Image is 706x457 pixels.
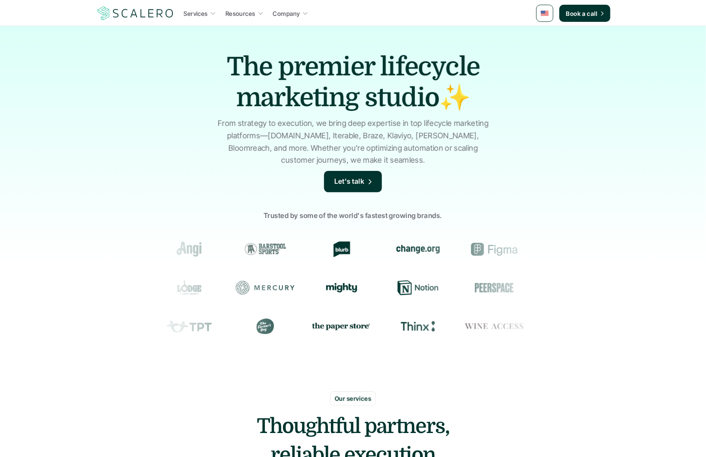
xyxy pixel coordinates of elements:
div: Lodge Cast Iron [138,280,197,296]
div: Barstool [207,242,267,257]
p: Company [273,9,300,18]
img: the paper store [298,321,357,332]
div: Resy [520,280,579,296]
div: Blurb [284,242,343,257]
div: Angi [131,242,190,257]
div: Wine Access [451,319,510,334]
a: Book a call [559,5,610,22]
a: Scalero company logo [96,6,175,21]
div: Notion [367,280,426,296]
div: Thinx [374,319,433,334]
h1: The premier lifecycle marketing studio✨ [203,51,503,113]
p: From strategy to execution, we bring deep expertise in top lifecycle marketing platforms—[DOMAIN_... [214,117,493,167]
div: The Farmer's Dog [222,319,281,334]
div: Prose [527,319,586,334]
div: Mercury [214,280,273,296]
p: Services [184,9,208,18]
a: Let's talk [324,171,382,192]
img: Scalero company logo [96,5,175,21]
div: Teachers Pay Teachers [145,319,204,334]
div: Mighty Networks [291,283,350,293]
div: change.org [360,242,419,257]
p: Book a call [566,9,598,18]
div: Figma [436,242,496,257]
p: Our services [335,394,371,403]
p: Let's talk [335,176,365,187]
div: Peerspace [443,280,502,296]
p: Resources [225,9,255,18]
img: Groome [522,244,563,254]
